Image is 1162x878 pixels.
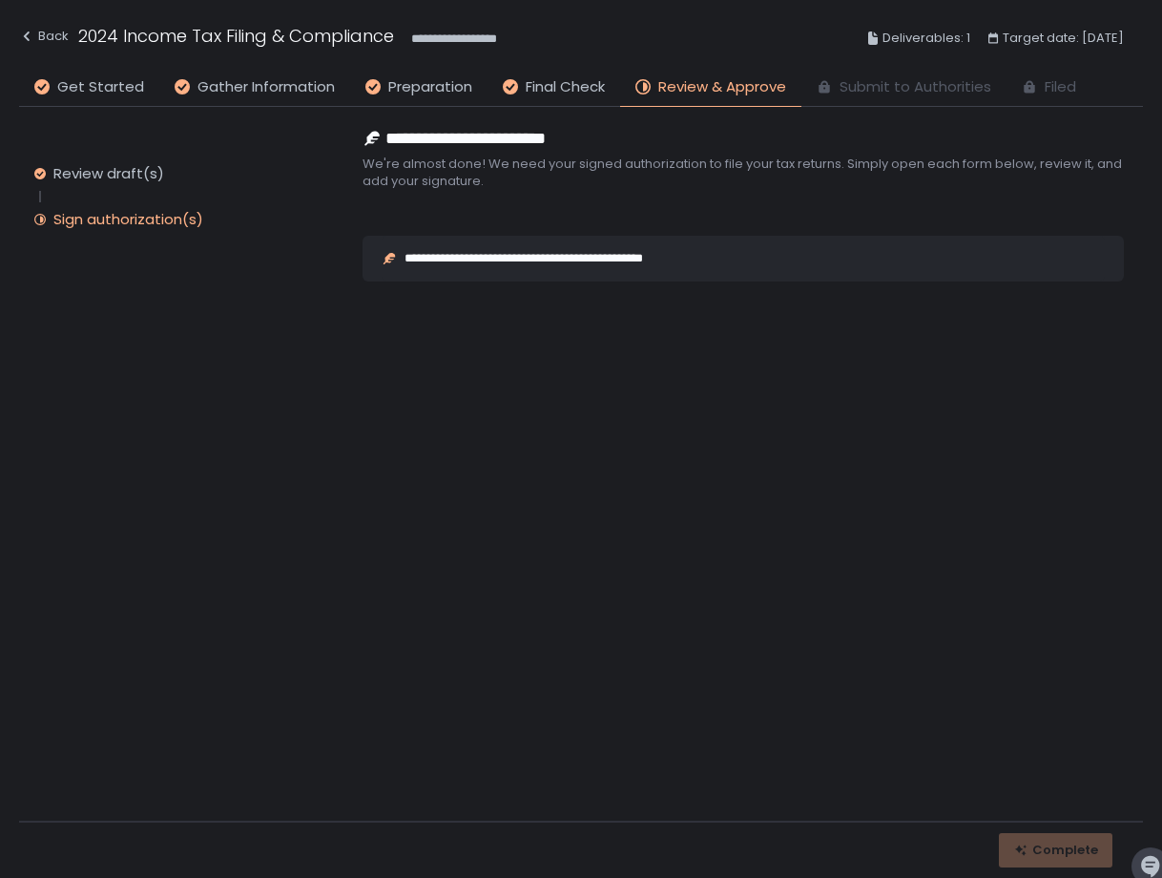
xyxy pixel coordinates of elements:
span: Final Check [526,76,605,98]
span: Preparation [388,76,472,98]
span: Get Started [57,76,144,98]
span: Gather Information [197,76,335,98]
div: Review draft(s) [53,164,164,183]
div: Back [19,25,69,48]
button: Back [19,23,69,54]
span: Deliverables: 1 [882,27,970,50]
span: Filed [1045,76,1076,98]
span: Review & Approve [658,76,786,98]
span: Submit to Authorities [840,76,991,98]
span: Target date: [DATE] [1003,27,1124,50]
span: We're almost done! We need your signed authorization to file your tax returns. Simply open each f... [363,156,1124,190]
h1: 2024 Income Tax Filing & Compliance [78,23,394,49]
div: Sign authorization(s) [53,210,203,229]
